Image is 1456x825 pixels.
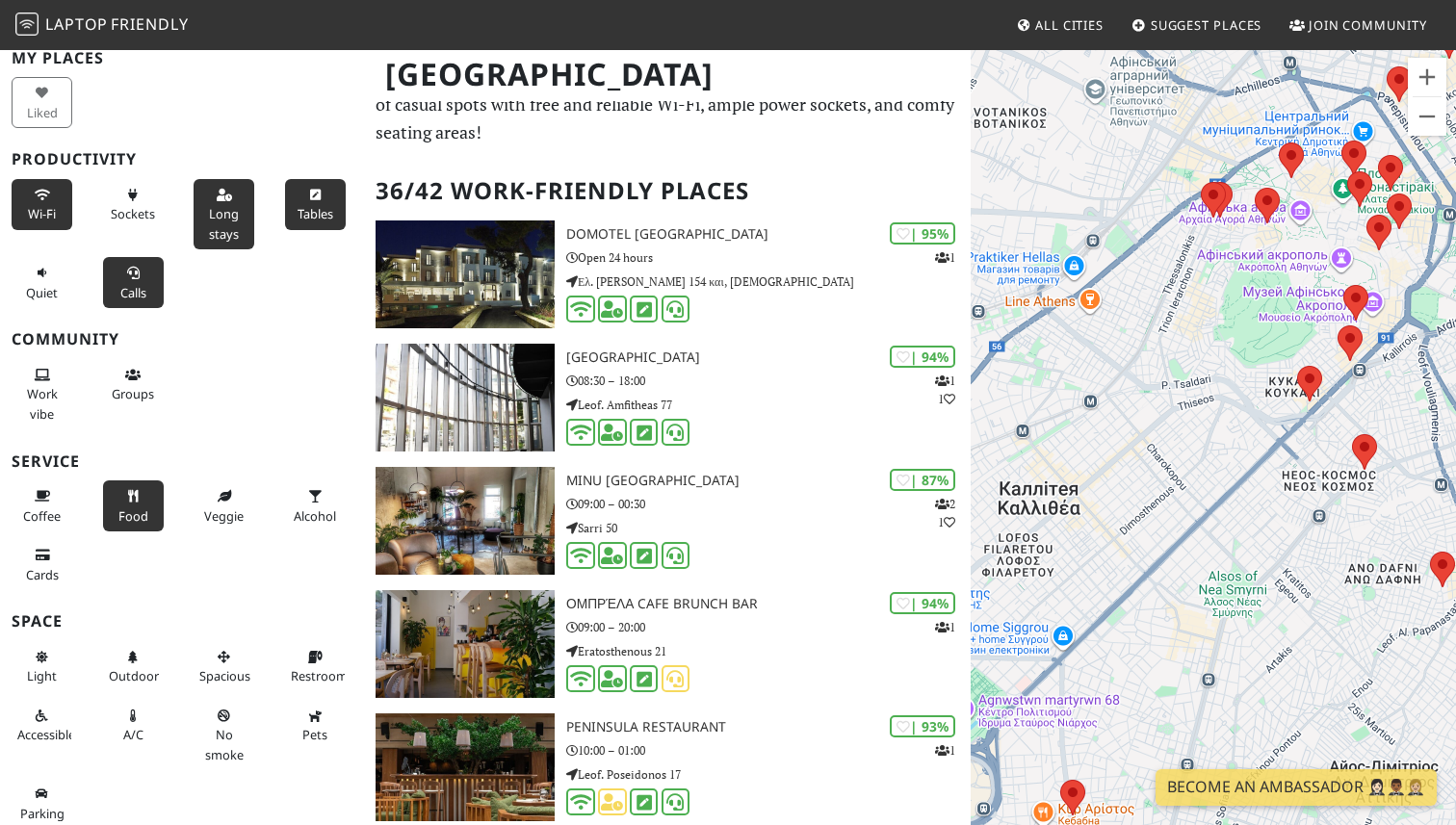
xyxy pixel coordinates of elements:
p: Leof. Amfitheas 77 [566,396,971,414]
span: Video/audio calls [120,284,146,301]
p: 1 [935,741,955,760]
span: Coffee [23,507,61,525]
span: Outdoor area [109,667,159,684]
a: Join Community [1282,8,1435,42]
button: Groups [103,359,164,410]
span: Air conditioned [123,726,143,743]
span: Food [118,507,148,525]
div: | 87% [890,469,955,491]
button: Cards [12,539,72,590]
p: Leof. Poseidonos 17 [566,765,971,784]
span: Smoke free [205,726,244,762]
h3: My Places [12,49,352,67]
button: Veggie [194,480,254,531]
div: | 94% [890,346,955,368]
span: All Cities [1035,16,1104,34]
h3: Community [12,330,352,348]
img: Peninsula Restaurant [376,713,555,821]
button: Збільшити [1408,58,1446,96]
span: Natural light [27,667,57,684]
button: Tables [285,179,346,230]
span: Suggest Places [1151,16,1262,34]
button: Coffee [12,480,72,531]
button: Accessible [12,700,72,751]
img: Ομπρέλα Cafe Brunch Bar [376,590,555,698]
span: Stable Wi-Fi [28,205,56,222]
p: Sarri 50 [566,519,971,537]
button: Quiet [12,257,72,308]
p: 1 1 [935,372,955,408]
p: 10:00 – 01:00 [566,741,971,760]
span: Alcohol [294,507,336,525]
span: Laptop [45,13,108,35]
a: MINU ATHENS | 87% 21 MINU [GEOGRAPHIC_DATA] 09:00 – 00:30 Sarri 50 [364,467,971,575]
a: Become an Ambassador 🤵🏻‍♀️🤵🏾‍♂️🤵🏼‍♀️ [1156,769,1437,806]
button: Food [103,480,164,531]
h2: 36/42 Work-Friendly Places [376,162,959,220]
p: 1 [935,248,955,267]
h3: [GEOGRAPHIC_DATA] [566,349,971,366]
button: Long stays [194,179,254,249]
p: 08:30 – 18:00 [566,372,971,390]
span: Work-friendly tables [298,205,333,222]
p: 09:00 – 20:00 [566,618,971,636]
h3: Service [12,452,352,471]
span: Friendly [111,13,188,35]
h3: Ομπρέλα Cafe Brunch Bar [566,596,971,612]
button: Alcohol [285,480,346,531]
img: MINU ATHENS [376,467,555,575]
h3: Domotel [GEOGRAPHIC_DATA] [566,226,971,243]
span: Accessible [17,726,75,743]
a: All Cities [1008,8,1111,42]
a: Domotel Kastri Hotel | 95% 1 Domotel [GEOGRAPHIC_DATA] Open 24 hours Ελ. [PERSON_NAME] 154 και, [... [364,220,971,328]
h3: Peninsula Restaurant [566,719,971,735]
p: Eratosthenous 21 [566,642,971,660]
button: Sockets [103,179,164,230]
p: 2 1 [935,495,955,531]
a: Peninsula Restaurant | 93% 1 Peninsula Restaurant 10:00 – 01:00 Leof. Poseidonos 17 [364,713,971,821]
button: Light [12,641,72,692]
span: Group tables [112,385,154,402]
img: LaptopFriendly [15,13,39,36]
button: Зменшити [1408,97,1446,136]
span: Parking [20,805,65,822]
span: Power sockets [111,205,155,222]
div: | 93% [890,715,955,737]
h1: [GEOGRAPHIC_DATA] [370,48,967,101]
button: Work vibe [12,359,72,429]
span: Quiet [26,284,58,301]
p: Open 24 hours [566,248,971,267]
a: LaptopFriendly LaptopFriendly [15,9,189,42]
button: Wi-Fi [12,179,72,230]
button: No smoke [194,700,254,770]
button: Restroom [285,641,346,692]
p: 09:00 – 00:30 [566,495,971,513]
span: Spacious [199,667,250,684]
span: Restroom [291,667,348,684]
div: | 95% [890,222,955,245]
a: Suggest Places [1124,8,1270,42]
button: Pets [285,700,346,751]
a: Red Center | 94% 11 [GEOGRAPHIC_DATA] 08:30 – 18:00 Leof. Amfitheas 77 [364,344,971,451]
span: Long stays [209,205,239,242]
h3: Productivity [12,150,352,168]
a: Ομπρέλα Cafe Brunch Bar | 94% 1 Ομπρέλα Cafe Brunch Bar 09:00 – 20:00 Eratosthenous 21 [364,590,971,698]
div: | 94% [890,592,955,614]
button: Calls [103,257,164,308]
h3: MINU [GEOGRAPHIC_DATA] [566,473,971,489]
h3: Space [12,612,352,631]
p: 1 [935,618,955,636]
span: Veggie [204,507,244,525]
img: Domotel Kastri Hotel [376,220,555,328]
span: Credit cards [26,566,59,583]
span: People working [27,385,58,422]
button: Spacious [194,641,254,692]
p: Ελ. [PERSON_NAME] 154 και, [DEMOGRAPHIC_DATA] [566,272,971,291]
span: Join Community [1309,16,1427,34]
img: Red Center [376,344,555,451]
button: A/C [103,700,164,751]
span: Pet friendly [302,726,327,743]
button: Outdoor [103,641,164,692]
